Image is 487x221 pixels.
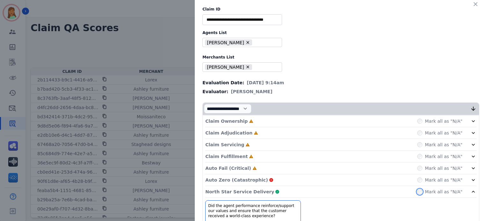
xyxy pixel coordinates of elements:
[202,7,479,12] label: Claim ID
[425,142,462,148] label: Mark all as "N/A"
[245,65,250,69] button: Remove Ashley - Reguard
[205,177,268,183] p: Auto Zero (Catastrophic)
[204,63,278,71] ul: selected options
[425,130,462,136] label: Mark all as "N/A"
[205,165,251,171] p: Auto Fail (Critical)
[425,165,462,171] label: Mark all as "N/A"
[205,118,248,124] p: Claim Ownership
[202,79,479,86] div: Evaluation Date:
[247,79,284,86] span: [DATE] 9:14am
[205,130,252,136] p: Claim Adjudication
[205,153,248,160] p: Claim Fulfillment
[205,142,244,148] p: Claim Servicing
[425,177,462,183] label: Mark all as "N/A"
[202,88,479,95] div: Evaluator:
[205,64,252,70] li: [PERSON_NAME]
[202,30,479,35] label: Agents List
[205,39,252,45] li: [PERSON_NAME]
[425,189,462,195] label: Mark all as "N/A"
[245,40,250,45] button: Remove Todd Lauletta
[205,189,274,195] p: North Star Service Delivery
[202,55,479,60] label: Merchants List
[208,203,298,218] h3: Did the agent performance reinforce/support our values and ensure that the customer received a wo...
[231,88,272,95] span: [PERSON_NAME]
[204,39,278,46] ul: selected options
[425,118,462,124] label: Mark all as "N/A"
[425,153,462,160] label: Mark all as "N/A"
